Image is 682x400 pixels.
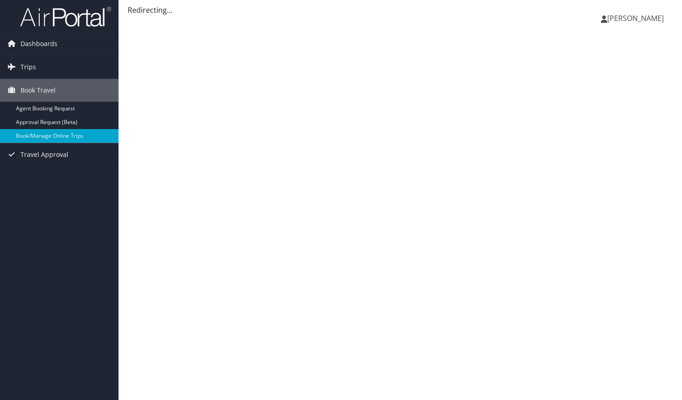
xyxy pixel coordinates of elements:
[128,5,673,16] div: Redirecting...
[20,6,111,27] img: airportal-logo.png
[607,13,664,23] span: [PERSON_NAME]
[21,79,56,102] span: Book Travel
[601,5,673,32] a: [PERSON_NAME]
[21,143,68,166] span: Travel Approval
[21,56,36,78] span: Trips
[21,32,57,55] span: Dashboards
